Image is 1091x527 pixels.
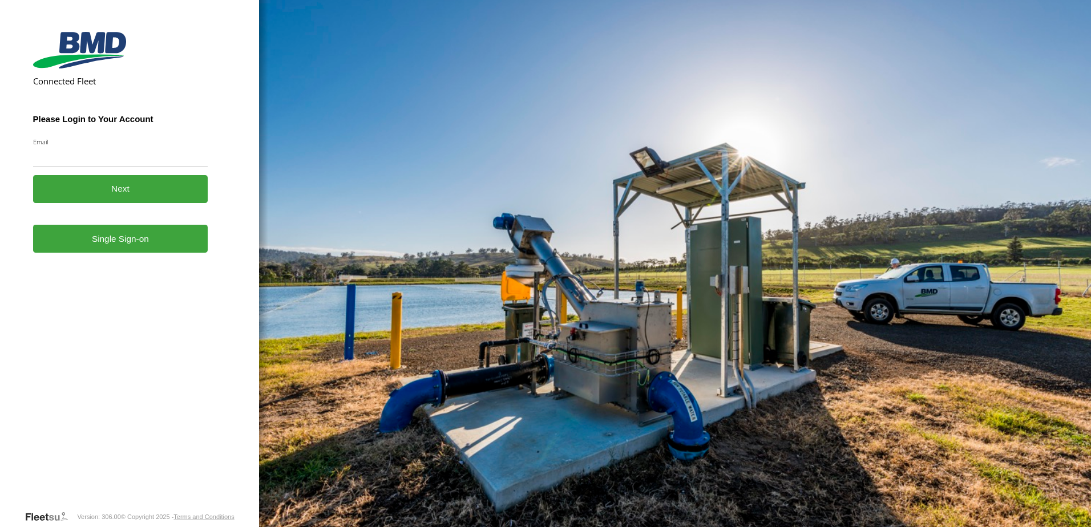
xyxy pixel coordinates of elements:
div: Version: 306.00 [77,513,120,520]
h3: Please Login to Your Account [33,114,208,124]
button: Next [33,175,208,203]
a: Visit our Website [25,511,77,522]
label: Email [33,137,208,146]
a: Terms and Conditions [173,513,234,520]
h2: Connected Fleet [33,75,208,87]
a: Single Sign-on [33,225,208,253]
div: © Copyright 2025 - [121,513,235,520]
img: BMD [33,32,126,68]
